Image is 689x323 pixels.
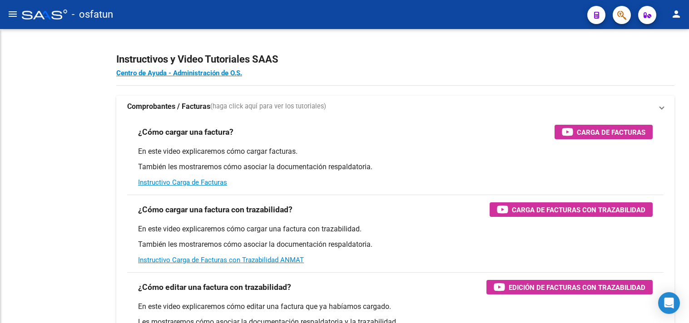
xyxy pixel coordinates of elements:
[7,9,18,20] mat-icon: menu
[509,282,645,293] span: Edición de Facturas con Trazabilidad
[138,203,292,216] h3: ¿Cómo cargar una factura con trazabilidad?
[138,126,233,138] h3: ¿Cómo cargar una factura?
[116,69,242,77] a: Centro de Ayuda - Administración de O.S.
[138,162,653,172] p: También les mostraremos cómo asociar la documentación respaldatoria.
[138,147,653,157] p: En este video explicaremos cómo cargar facturas.
[72,5,113,24] span: - osfatun
[658,292,680,314] div: Open Intercom Messenger
[512,204,645,215] span: Carga de Facturas con Trazabilidad
[116,51,674,68] h2: Instructivos y Video Tutoriales SAAS
[490,202,653,217] button: Carga de Facturas con Trazabilidad
[138,224,653,234] p: En este video explicaremos cómo cargar una factura con trazabilidad.
[138,256,304,264] a: Instructivo Carga de Facturas con Trazabilidad ANMAT
[127,102,210,112] strong: Comprobantes / Facturas
[577,127,645,138] span: Carga de Facturas
[210,102,326,112] span: (haga click aquí para ver los tutoriales)
[138,302,653,312] p: En este video explicaremos cómo editar una factura que ya habíamos cargado.
[138,281,291,294] h3: ¿Cómo editar una factura con trazabilidad?
[486,280,653,294] button: Edición de Facturas con Trazabilidad
[116,96,674,117] mat-expansion-panel-header: Comprobantes / Facturas(haga click aquí para ver los tutoriales)
[671,9,682,20] mat-icon: person
[138,178,227,186] a: Instructivo Carga de Facturas
[138,240,653,250] p: También les mostraremos cómo asociar la documentación respaldatoria.
[555,125,653,139] button: Carga de Facturas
